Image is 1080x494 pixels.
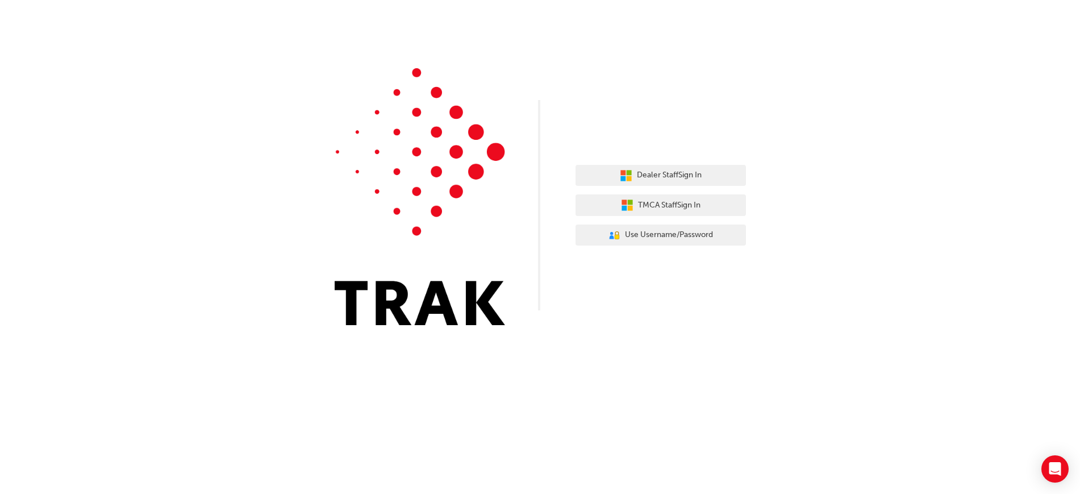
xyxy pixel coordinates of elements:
img: Trak [335,68,505,325]
span: Dealer Staff Sign In [637,169,702,182]
button: TMCA StaffSign In [576,194,746,216]
span: Use Username/Password [625,229,713,242]
div: Open Intercom Messenger [1041,455,1069,483]
button: Dealer StaffSign In [576,165,746,186]
span: TMCA Staff Sign In [638,199,700,212]
button: Use Username/Password [576,225,746,246]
